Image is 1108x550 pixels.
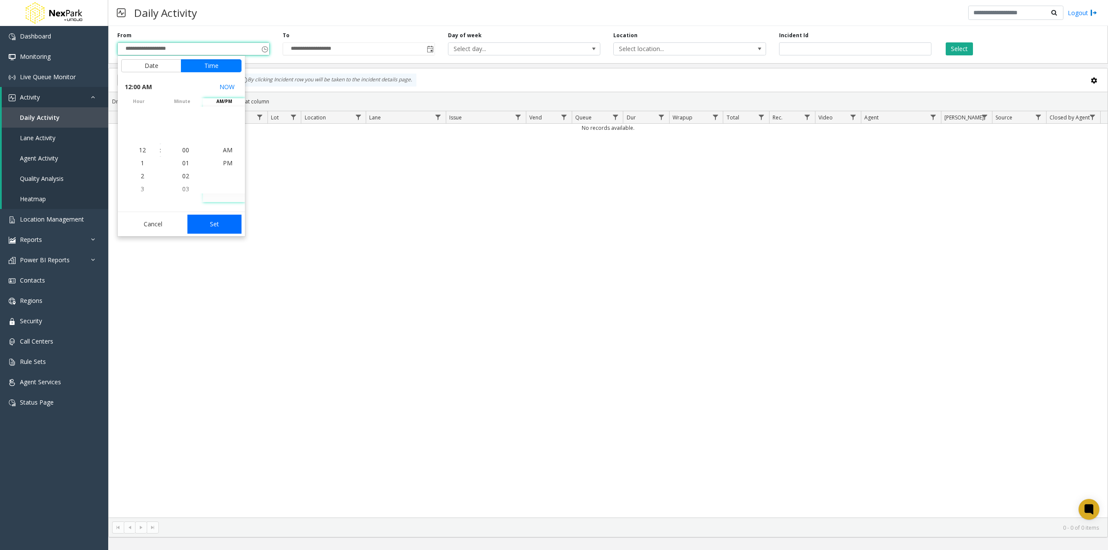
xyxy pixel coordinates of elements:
[20,215,84,223] span: Location Management
[223,159,232,167] span: PM
[2,87,108,107] a: Activity
[283,32,290,39] label: To
[1068,8,1097,17] a: Logout
[9,94,16,101] img: 'icon'
[944,114,984,121] span: [PERSON_NAME]
[9,359,16,366] img: 'icon'
[9,379,16,386] img: 'icon'
[727,114,739,121] span: Total
[448,43,570,55] span: Select day...
[755,111,767,123] a: Total Filter Menu
[979,111,990,123] a: Parker Filter Menu
[20,276,45,284] span: Contacts
[20,195,46,203] span: Heatmap
[9,277,16,284] img: 'icon'
[2,189,108,209] a: Heatmap
[125,81,152,93] span: 12:00 AM
[260,43,269,55] span: Toggle popup
[779,32,808,39] label: Incident Id
[352,111,364,123] a: Location Filter Menu
[305,114,326,121] span: Location
[130,2,201,23] h3: Daily Activity
[614,43,735,55] span: Select location...
[432,111,444,123] a: Lane Filter Menu
[20,378,61,386] span: Agent Services
[2,168,108,189] a: Quality Analysis
[927,111,939,123] a: Agent Filter Menu
[109,111,1108,518] div: Data table
[20,174,64,183] span: Quality Analysis
[20,398,54,406] span: Status Page
[512,111,524,123] a: Issue Filter Menu
[425,43,435,55] span: Toggle popup
[673,114,692,121] span: Wrapup
[20,296,42,305] span: Regions
[181,59,242,72] button: Time tab
[164,524,1099,531] kendo-pager-info: 0 - 0 of 0 items
[254,111,266,123] a: H Filter Menu
[9,298,16,305] img: 'icon'
[271,114,279,121] span: Lot
[223,146,232,154] span: AM
[20,357,46,366] span: Rule Sets
[121,215,185,234] button: Cancel
[9,257,16,264] img: 'icon'
[1050,114,1090,121] span: Closed by Agent
[109,124,1108,132] td: No records available.
[529,114,542,121] span: Vend
[236,74,416,87] div: By clicking Incident row you will be taken to the incident details page.
[2,148,108,168] a: Agent Activity
[182,159,189,167] span: 01
[709,111,721,123] a: Wrapup Filter Menu
[609,111,621,123] a: Queue Filter Menu
[20,256,70,264] span: Power BI Reports
[655,111,667,123] a: Dur Filter Menu
[182,172,189,180] span: 02
[575,114,592,121] span: Queue
[20,93,40,101] span: Activity
[141,159,144,167] span: 1
[20,52,51,61] span: Monitoring
[20,113,60,122] span: Daily Activity
[216,79,238,95] button: Select now
[802,111,813,123] a: Rec. Filter Menu
[818,114,833,121] span: Video
[1087,111,1098,123] a: Closed by Agent Filter Menu
[448,32,482,39] label: Day of week
[773,114,783,121] span: Rec.
[1033,111,1044,123] a: Source Filter Menu
[20,73,76,81] span: Live Queue Monitor
[864,114,879,121] span: Agent
[9,237,16,244] img: 'icon'
[161,98,203,105] span: minute
[139,146,146,154] span: 12
[20,134,55,142] span: Lane Activity
[995,114,1012,121] span: Source
[847,111,859,123] a: Video Filter Menu
[160,146,161,154] div: :
[9,338,16,345] img: 'icon'
[1090,8,1097,17] img: logout
[2,107,108,128] a: Daily Activity
[2,128,108,148] a: Lane Activity
[141,172,144,180] span: 2
[946,42,973,55] button: Select
[109,94,1108,109] div: Drag a column header and drop it here to group by that column
[182,185,189,193] span: 03
[20,317,42,325] span: Security
[558,111,570,123] a: Vend Filter Menu
[121,59,181,72] button: Date tab
[369,114,381,121] span: Lane
[9,54,16,61] img: 'icon'
[117,32,132,39] label: From
[449,114,462,121] span: Issue
[20,235,42,244] span: Reports
[141,185,144,193] span: 3
[187,215,242,234] button: Set
[9,74,16,81] img: 'icon'
[20,154,58,162] span: Agent Activity
[287,111,299,123] a: Lot Filter Menu
[613,32,638,39] label: Location
[117,2,126,23] img: pageIcon
[9,33,16,40] img: 'icon'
